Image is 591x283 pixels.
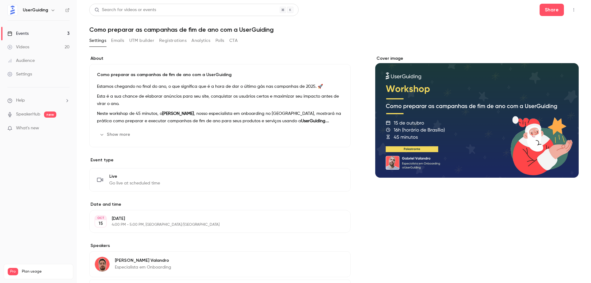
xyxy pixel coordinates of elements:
div: Settings [7,71,32,77]
div: Gabriel Valandro[PERSON_NAME] ValandroEspecialista em Onboarding [89,251,351,277]
p: Neste workshop de 45 minutos, o , nosso especialista em onboarding no [GEOGRAPHIC_DATA], mostrará... [97,110,343,125]
p: Como preparar as campanhas de fim de ano com a UserGuiding [97,72,343,78]
button: UTM builder [129,36,154,46]
span: Pro [8,268,18,275]
h1: Como preparar as campanhas de fim de ano com a UserGuiding [89,26,579,33]
iframe: Noticeable Trigger [62,126,70,131]
div: Search for videos or events [94,7,156,13]
label: Date and time [89,201,351,208]
p: [PERSON_NAME] Valandro [115,257,171,264]
div: OCT [95,216,106,220]
button: Registrations [159,36,187,46]
div: Events [7,30,29,37]
h6: UserGuiding [23,7,48,13]
div: Audience [7,58,35,64]
button: Settings [89,36,106,46]
p: [DATE] [112,216,318,222]
p: 4:00 PM - 5:00 PM, [GEOGRAPHIC_DATA]/[GEOGRAPHIC_DATA] [112,222,318,227]
section: Cover image [375,55,579,178]
p: Esta é a sua chance de elaborar anúncios para seu site, conquistar os usuários certos e maximizar... [97,93,343,107]
strong: UserGuiding [301,119,325,123]
button: Share [540,4,564,16]
button: Emails [111,36,124,46]
strong: [PERSON_NAME] [162,111,194,116]
span: Plan usage [22,269,69,274]
button: Analytics [191,36,211,46]
p: Especialista em Onboarding [115,264,171,270]
p: Estamos chegando no final do ano, o que significa que é a hora de dar o último gás nas campanhas ... [97,83,343,90]
label: About [89,55,351,62]
p: Event type [89,157,351,163]
span: new [44,111,56,118]
img: UserGuiding [8,5,18,15]
label: Speakers [89,243,351,249]
span: What's new [16,125,39,131]
p: 15 [98,220,103,227]
li: help-dropdown-opener [7,97,70,104]
div: Videos [7,44,29,50]
button: Polls [215,36,224,46]
img: Gabriel Valandro [95,257,110,272]
button: CTA [229,36,238,46]
span: Help [16,97,25,104]
button: Show more [97,130,134,139]
span: Live [109,173,160,180]
a: SpeakerHub [16,111,40,118]
label: Cover image [375,55,579,62]
span: Go live at scheduled time [109,180,160,186]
